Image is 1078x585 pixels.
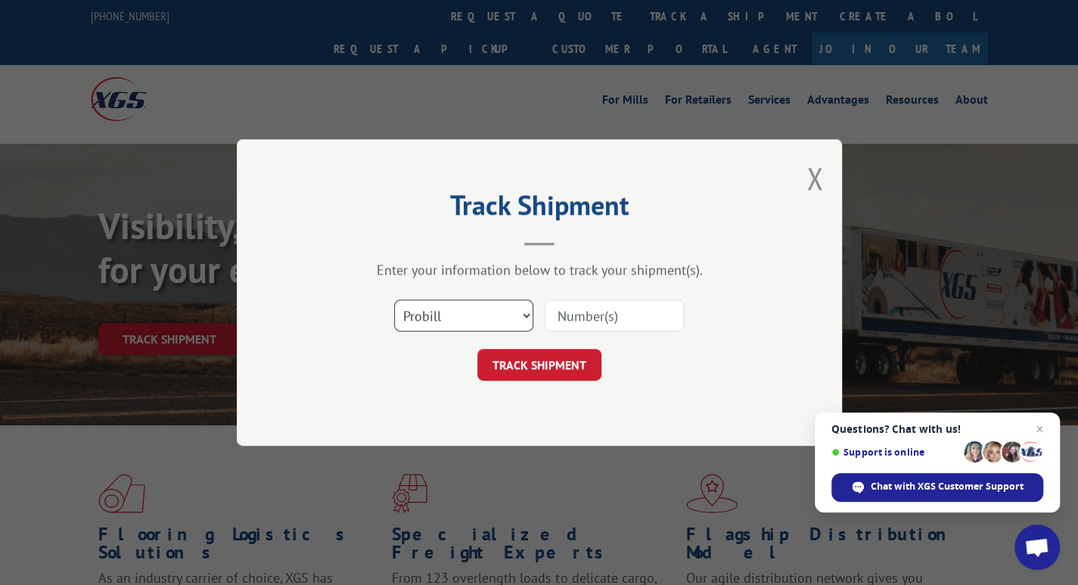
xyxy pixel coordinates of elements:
[831,473,1043,502] div: Chat with XGS Customer Support
[1014,524,1060,570] div: Open chat
[312,261,766,278] div: Enter your information below to track your shipment(s).
[831,423,1043,435] span: Questions? Chat with us!
[477,349,601,381] button: TRACK SHIPMENT
[312,194,766,223] h2: Track Shipment
[871,480,1024,493] span: Chat with XGS Customer Support
[1030,420,1048,438] span: Close chat
[806,158,823,198] button: Close modal
[831,447,958,458] span: Support is online
[545,300,684,331] input: Number(s)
